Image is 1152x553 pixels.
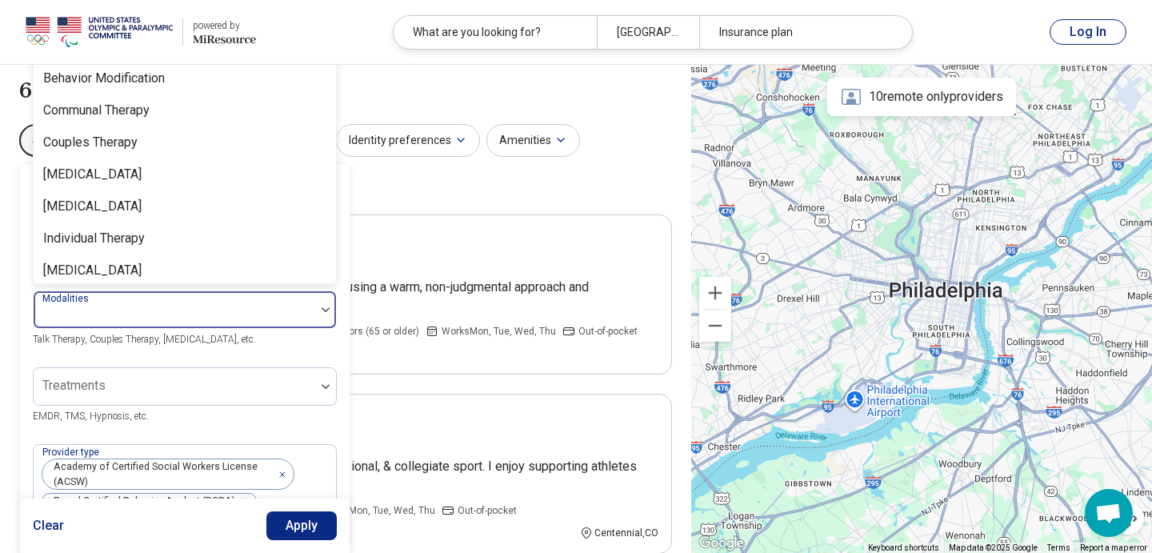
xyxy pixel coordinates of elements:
span: Talk Therapy, Couples Therapy, [MEDICAL_DATA], etc. [33,334,256,345]
p: I have expertise in Olympic, Paralympic, professional, & collegiate sport. I enjoy supporting ath... [81,457,658,495]
button: Specialty45 [19,124,123,157]
label: Provider type [42,447,102,458]
button: Identity preferences [336,124,480,157]
button: Zoom in [699,277,731,309]
p: I meet all clients where they are in their journey using a warm, non-judgmental approach and empo... [81,278,658,316]
span: Board Certified Behavior Analyst (BCBA) [42,494,240,509]
div: 10 remote only providers [827,78,1016,116]
h1: 69 care options [19,78,178,105]
div: powered by [193,18,256,33]
button: Log In [1050,19,1126,45]
div: [MEDICAL_DATA] [43,261,142,280]
div: Centennial , CO [580,526,658,540]
span: Map data ©2025 Google [949,543,1038,552]
span: Out-of-pocket [578,324,638,339]
div: Couples Therapy [43,133,138,152]
div: [MEDICAL_DATA] [43,165,142,184]
div: Open chat [1085,489,1133,537]
label: Modalities [42,293,92,304]
span: Academy of Certified Social Workers License (ACSW) [42,459,278,489]
a: Terms (opens in new tab) [1047,543,1070,552]
button: Clear [33,511,65,540]
div: Insurance plan [699,16,902,49]
div: What are you looking for? [394,16,597,49]
div: Behavior Modification [43,69,165,88]
label: Treatments [42,378,106,393]
span: Works Mon, Tue, Wed, Thu [442,324,556,339]
div: [GEOGRAPHIC_DATA], [GEOGRAPHIC_DATA] 19146, [GEOGRAPHIC_DATA] [597,16,698,49]
button: Zoom out [699,310,731,342]
span: Works Mon, Tue, Wed, Thu [321,503,435,518]
img: USOPC [26,13,173,51]
a: USOPCpowered by [26,13,256,51]
span: Out-of-pocket [458,503,517,518]
span: EMDR, TMS, Hypnosis, etc. [33,411,149,422]
button: Apply [266,511,338,540]
div: Individual Therapy [43,229,145,248]
div: [MEDICAL_DATA] [43,197,142,216]
button: Amenities [486,124,580,157]
a: Report a map error [1080,543,1147,552]
div: Communal Therapy [43,101,150,120]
